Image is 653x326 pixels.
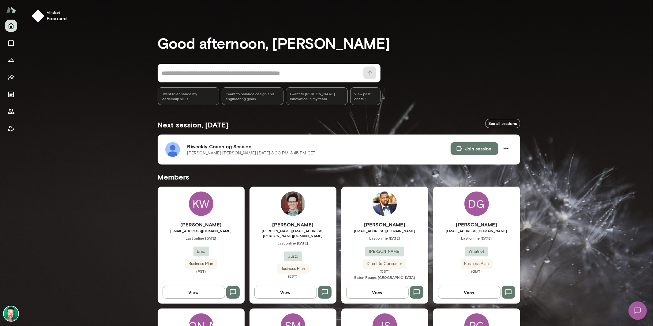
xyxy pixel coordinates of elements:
[163,286,225,299] button: View
[32,10,44,22] img: mindset
[250,221,336,228] h6: [PERSON_NAME]
[486,119,520,128] a: See all sessions
[341,221,428,228] h6: [PERSON_NAME]
[250,274,336,279] span: (EST)
[5,20,17,32] button: Home
[433,228,520,233] span: [EMAIL_ADDRESS][DOMAIN_NAME]
[341,236,428,241] span: Last online [DATE]
[187,150,316,156] p: [PERSON_NAME] [PERSON_NAME] · [DATE] · 3:00 PM-3:45 PM CET
[158,172,520,182] h5: Members
[193,248,209,255] span: Brex
[5,54,17,66] button: Growth Plan
[158,236,245,241] span: Last online [DATE]
[346,286,409,299] button: View
[433,236,520,241] span: Last online [DATE]
[4,306,18,321] img: Brian Lawrence
[465,248,488,255] span: Whatnot
[438,286,501,299] button: View
[286,87,348,105] div: I want to [PERSON_NAME] innovation in my team
[365,248,404,255] span: [PERSON_NAME]
[433,221,520,228] h6: [PERSON_NAME]
[250,241,336,245] span: Last online [DATE]
[284,253,302,260] span: Gusto
[29,7,72,25] button: Mindsetfocused
[5,105,17,118] button: Members
[277,266,309,272] span: Business Plan
[158,87,220,105] div: I want to enhance my leadership skills
[6,4,16,16] img: Mento
[254,286,317,299] button: View
[461,261,493,267] span: Business Plan
[158,34,520,51] h3: Good afternoon, [PERSON_NAME]
[355,275,415,279] span: Baton Rouge, [GEOGRAPHIC_DATA]
[185,261,217,267] span: Business Plan
[341,228,428,233] span: [EMAIL_ADDRESS][DOMAIN_NAME]
[5,88,17,100] button: Documents
[281,191,305,216] img: Daniel Flynn
[158,228,245,233] span: [EMAIL_ADDRESS][DOMAIN_NAME]
[189,191,213,216] div: KW
[47,15,67,22] h6: focused
[373,191,397,216] img: Anthony Buchanan
[158,120,229,130] h5: Next session, [DATE]
[5,123,17,135] button: Client app
[226,91,280,101] span: I want to balance design and engineering goals
[464,191,489,216] div: DG
[158,221,245,228] h6: [PERSON_NAME]
[350,87,380,105] span: View past chats ->
[341,269,428,274] span: (CST)
[5,71,17,83] button: Insights
[47,10,67,15] span: Mindset
[363,261,406,267] span: Direct to Consumer
[158,269,245,274] span: (PST)
[222,87,283,105] div: I want to balance design and engineering goals
[5,37,17,49] button: Sessions
[451,142,498,155] button: Join session
[290,91,344,101] span: I want to [PERSON_NAME] innovation in my team
[162,91,216,101] span: I want to enhance my leadership skills
[187,143,451,150] h6: Biweekly Coaching Session
[250,228,336,238] span: [PERSON_NAME][EMAIL_ADDRESS][PERSON_NAME][DOMAIN_NAME]
[433,269,520,274] span: (GMT)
